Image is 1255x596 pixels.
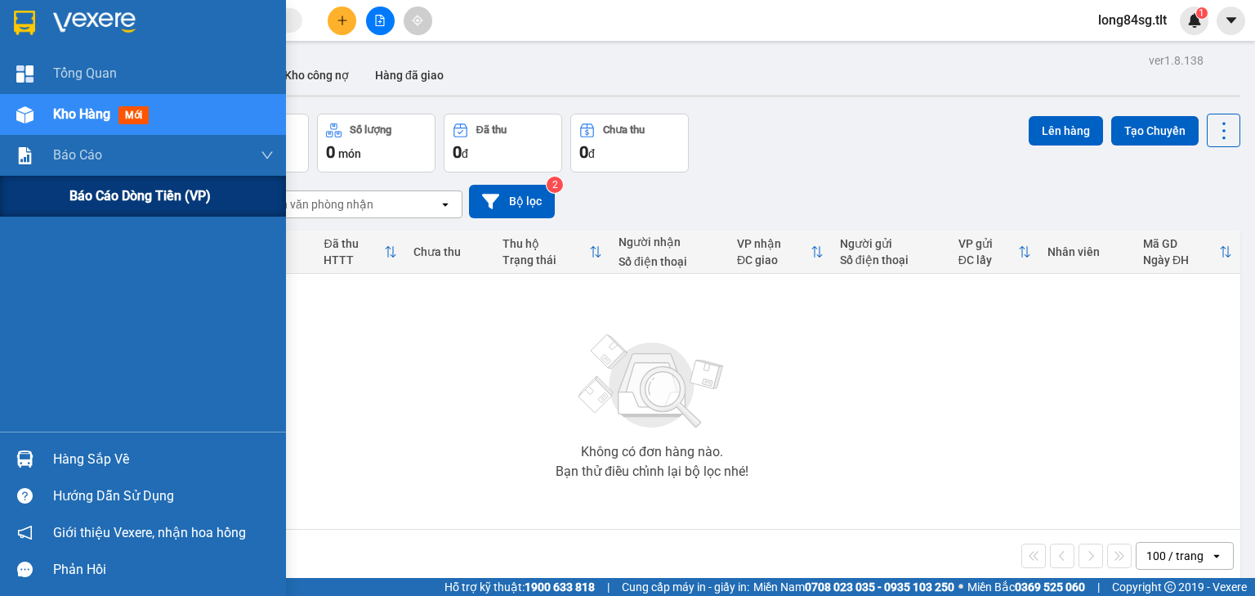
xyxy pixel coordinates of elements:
[271,56,362,95] button: Kho công nợ
[1196,7,1208,19] sup: 1
[1085,10,1180,30] span: long84sg.tlt
[17,525,33,540] span: notification
[337,15,348,26] span: plus
[338,147,361,160] span: món
[16,147,33,164] img: solution-icon
[439,198,452,211] svg: open
[1187,13,1202,28] img: icon-new-feature
[958,253,1018,267] div: ĐC lấy
[556,465,748,478] div: Bạn thử điều chỉnh lại bộ lọc nhé!
[53,558,274,582] div: Phản hồi
[1097,578,1100,596] span: |
[444,578,595,596] span: Hỗ trợ kỹ thuật:
[588,147,595,160] span: đ
[967,578,1085,596] span: Miền Bắc
[1143,253,1219,267] div: Ngày ĐH
[1210,549,1223,562] svg: open
[462,147,468,160] span: đ
[404,7,432,35] button: aim
[525,580,595,594] strong: 1900 633 818
[958,584,963,590] span: ⚪️
[17,488,33,504] span: question-circle
[579,142,588,162] span: 0
[1143,237,1219,250] div: Mã GD
[326,142,335,162] span: 0
[53,63,117,83] span: Tổng Quan
[494,231,611,274] th: Toggle SortBy
[607,578,610,596] span: |
[1015,580,1085,594] strong: 0369 525 060
[412,15,423,26] span: aim
[1111,116,1199,146] button: Tạo Chuyến
[17,562,33,577] span: message
[69,186,211,206] span: Báo cáo dòng tiền (VP)
[1146,548,1204,564] div: 100 / trang
[324,253,383,267] div: HTTT
[453,142,462,162] span: 0
[1199,7,1204,19] span: 1
[1217,7,1245,35] button: caret-down
[328,7,356,35] button: plus
[729,231,832,274] th: Toggle SortBy
[570,325,734,439] img: svg+xml;base64,PHN2ZyBjbGFzcz0ibGlzdC1wbHVnX19zdmciIHhtbG5zPSJodHRwOi8vd3d3LnczLm9yZy8yMDAwL3N2Zy...
[476,124,507,136] div: Đã thu
[1149,52,1204,69] div: ver 1.8.138
[469,185,555,218] button: Bộ lọc
[737,237,811,250] div: VP nhận
[502,253,590,267] div: Trạng thái
[366,7,395,35] button: file-add
[1164,581,1176,593] span: copyright
[261,196,373,213] div: Chọn văn phòng nhận
[14,11,35,35] img: logo-vxr
[413,245,486,258] div: Chưa thu
[1224,13,1239,28] span: caret-down
[16,450,33,468] img: warehouse-icon
[958,237,1018,250] div: VP gửi
[603,124,645,136] div: Chưa thu
[950,231,1039,274] th: Toggle SortBy
[118,106,149,124] span: mới
[753,578,954,596] span: Miền Nam
[362,56,457,95] button: Hàng đã giao
[840,237,942,250] div: Người gửi
[547,177,563,193] sup: 2
[737,253,811,267] div: ĐC giao
[315,231,404,274] th: Toggle SortBy
[1029,116,1103,146] button: Lên hàng
[619,255,721,268] div: Số điện thoại
[53,145,102,165] span: Báo cáo
[619,235,721,249] div: Người nhận
[840,253,942,267] div: Số điện thoại
[570,114,689,173] button: Chưa thu0đ
[53,106,110,122] span: Kho hàng
[16,65,33,83] img: dashboard-icon
[502,237,590,250] div: Thu hộ
[16,106,33,123] img: warehouse-icon
[261,149,274,162] span: down
[324,237,383,250] div: Đã thu
[350,124,391,136] div: Số lượng
[622,578,749,596] span: Cung cấp máy in - giấy in:
[581,446,723,459] div: Không có đơn hàng nào.
[53,447,274,472] div: Hàng sắp về
[374,15,386,26] span: file-add
[805,580,954,594] strong: 0708 023 035 - 0935 103 250
[1135,231,1240,274] th: Toggle SortBy
[317,114,435,173] button: Số lượng0món
[53,484,274,509] div: Hướng dẫn sử dụng
[1047,245,1127,258] div: Nhân viên
[444,114,562,173] button: Đã thu0đ
[53,522,246,543] span: Giới thiệu Vexere, nhận hoa hồng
